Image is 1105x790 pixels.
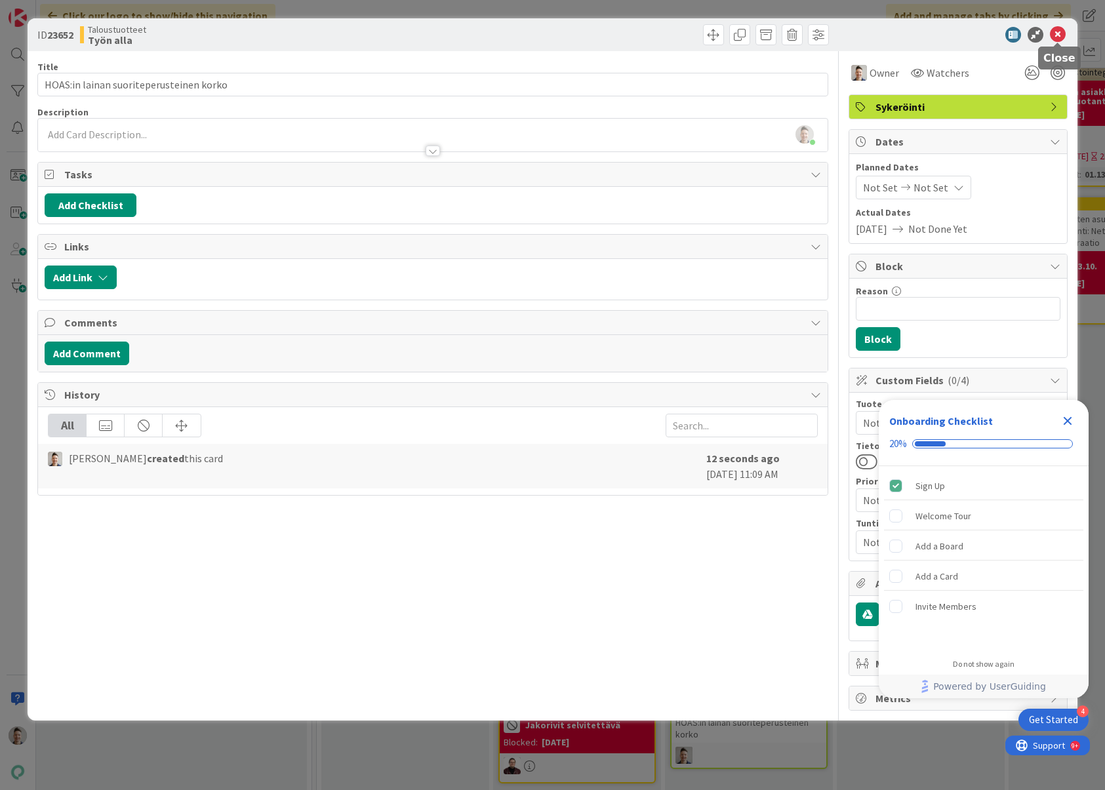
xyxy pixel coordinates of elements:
span: Mirrors [875,656,1043,671]
label: Reason [856,285,888,297]
div: Checklist progress: 20% [889,438,1078,450]
button: Add Comment [45,342,129,365]
label: Title [37,61,58,73]
div: Priority [856,477,1060,486]
div: Checklist items [879,466,1089,650]
span: Not Set [914,180,948,195]
div: Tuote [856,399,1060,408]
div: 4 [1077,705,1089,717]
div: Get Started [1029,713,1078,726]
b: 23652 [47,28,73,41]
span: Taloustuotteet [88,24,146,35]
span: Not Set [863,414,1031,432]
div: Onboarding Checklist [889,413,993,429]
b: Työn alla [88,35,146,45]
div: Tuntikirjaukset [856,519,1060,528]
button: Block [856,327,900,351]
div: Welcome Tour [915,508,971,524]
img: TN [851,65,867,81]
a: Powered by UserGuiding [885,675,1082,698]
span: Metrics [875,690,1043,706]
span: Attachments [875,576,1043,591]
div: Footer [879,675,1089,698]
div: Tietoturva [856,441,1060,450]
span: Watchers [927,65,969,81]
span: Block [875,258,1043,274]
span: Not Set [863,491,1031,509]
h5: Close [1043,52,1075,64]
div: Add a Card is incomplete. [884,562,1083,591]
span: Powered by UserGuiding [933,679,1046,694]
div: Open Get Started checklist, remaining modules: 4 [1018,709,1089,731]
div: Checklist Container [879,400,1089,698]
span: History [64,387,804,403]
button: Add Link [45,266,117,289]
img: TN [48,452,62,466]
span: Sykeröinti [875,99,1043,115]
span: Not Set [863,533,1031,551]
div: Close Checklist [1057,410,1078,431]
div: 20% [889,438,907,450]
button: Add Checklist [45,193,136,217]
div: Sign Up [915,478,945,494]
span: Actual Dates [856,206,1060,220]
span: Custom Fields [875,372,1043,388]
div: 9+ [66,5,73,16]
div: Add a Board is incomplete. [884,532,1083,561]
span: Dates [875,134,1043,149]
div: [DATE] 11:09 AM [706,450,818,482]
span: Tasks [64,167,804,182]
div: Invite Members is incomplete. [884,592,1083,621]
span: [PERSON_NAME] this card [69,450,223,466]
div: All [49,414,87,437]
span: [DATE] [856,221,887,237]
div: Add a Board [915,538,963,554]
span: ID [37,27,73,43]
span: Support [28,2,60,18]
div: Sign Up is complete. [884,471,1083,500]
span: Not Set [863,180,898,195]
img: chwsQljfBTcKhy88xB9SmiPz5Ih6cdfk.JPG [795,125,814,144]
b: created [147,452,184,465]
span: Planned Dates [856,161,1060,174]
div: Invite Members [915,599,976,614]
div: Do not show again [953,659,1015,669]
span: Links [64,239,804,254]
span: Description [37,106,89,118]
input: Search... [666,414,818,437]
div: Welcome Tour is incomplete. [884,502,1083,530]
span: Not Done Yet [908,221,967,237]
div: Add a Card [915,568,958,584]
span: Comments [64,315,804,330]
span: ( 0/4 ) [948,374,969,387]
span: Owner [870,65,899,81]
input: type card name here... [37,73,828,96]
b: 12 seconds ago [706,452,780,465]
